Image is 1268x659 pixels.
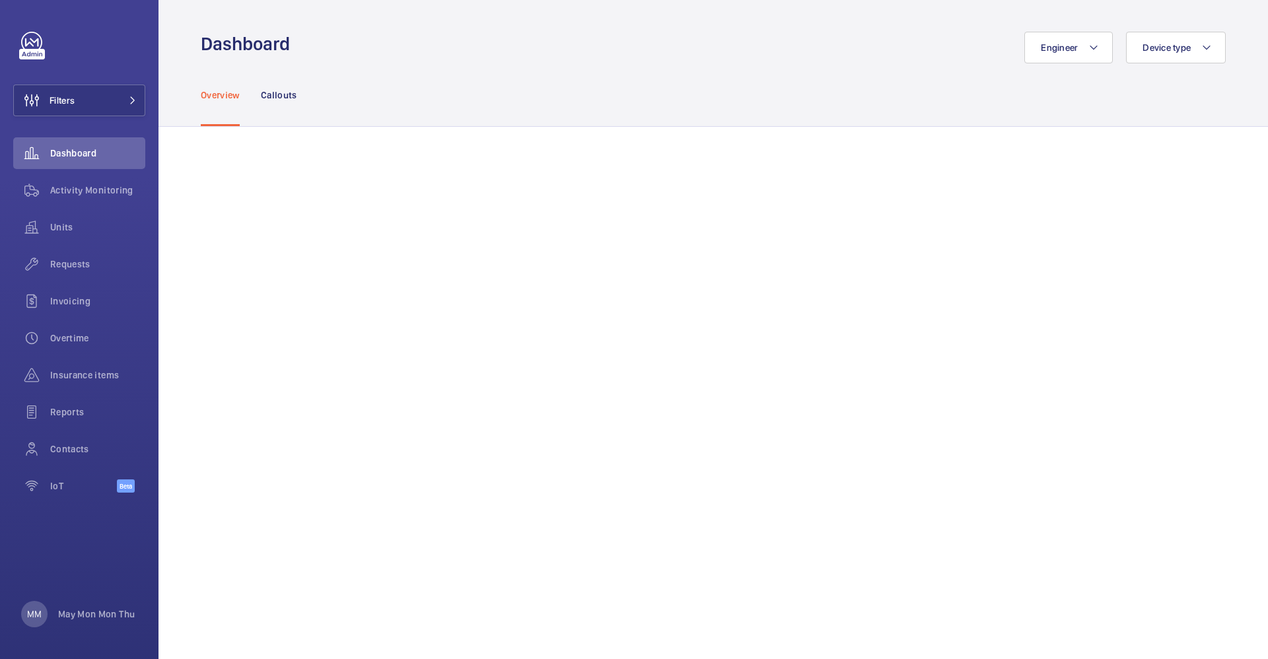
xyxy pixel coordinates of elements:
[50,184,145,197] span: Activity Monitoring
[1126,32,1226,63] button: Device type
[50,331,145,345] span: Overtime
[13,85,145,116] button: Filters
[261,88,297,102] p: Callouts
[50,94,75,107] span: Filters
[201,32,298,56] h1: Dashboard
[58,607,135,621] p: May Mon Mon Thu
[1041,42,1078,53] span: Engineer
[201,88,240,102] p: Overview
[1143,42,1191,53] span: Device type
[50,295,145,308] span: Invoicing
[50,258,145,271] span: Requests
[50,221,145,234] span: Units
[50,368,145,382] span: Insurance items
[27,607,42,621] p: MM
[50,405,145,419] span: Reports
[117,479,135,493] span: Beta
[50,147,145,160] span: Dashboard
[50,479,117,493] span: IoT
[1024,32,1113,63] button: Engineer
[50,442,145,456] span: Contacts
